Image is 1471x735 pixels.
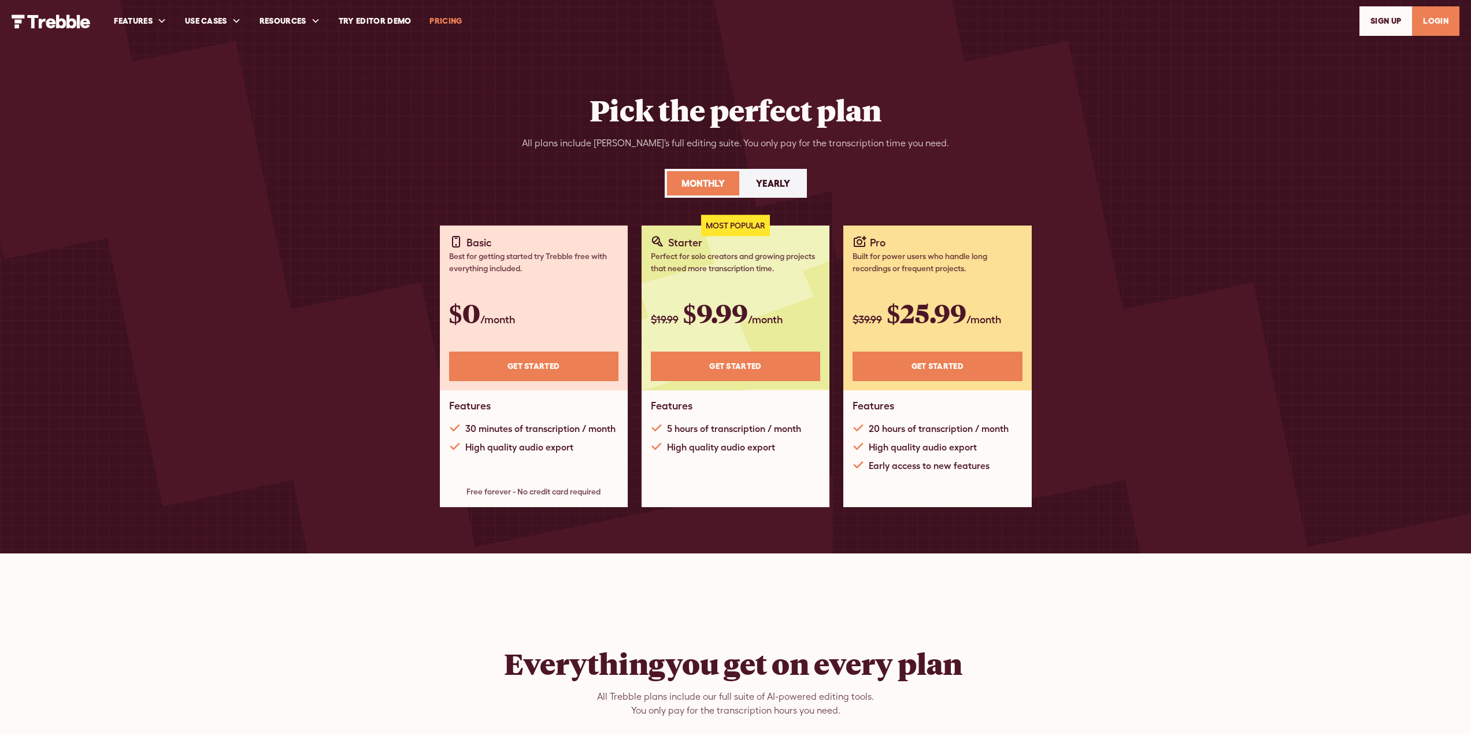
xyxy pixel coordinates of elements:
[651,250,820,275] div: Perfect for solo creators and growing projects that need more transcription time.
[597,690,874,718] div: All Trebble plans include our full suite of AI-powered editing tools. You only pay for the transc...
[869,459,990,472] div: Early access to new features
[466,235,492,250] div: Basic
[329,1,421,41] a: Try Editor Demo
[449,352,618,381] a: Get STARTED
[105,1,176,41] div: FEATURES
[853,400,894,412] h1: Features
[449,296,480,330] span: $0
[853,250,1022,275] div: Built for power users who handle long recordings or frequent projects.
[870,235,885,250] div: Pro
[651,400,692,412] h1: Features
[681,176,725,190] div: Monthly
[176,1,250,41] div: USE CASES
[966,313,1001,326] span: /month
[667,422,801,435] div: 5 hours of transcription / month
[449,400,491,412] h1: Features
[665,644,962,682] strong: you get on every plan
[887,296,966,330] span: $25.99
[748,313,783,326] span: /month
[1412,6,1459,36] a: LOGIN
[504,644,665,682] strong: Everything
[420,1,471,41] a: PRICING
[114,15,153,27] div: FEATURES
[756,176,790,190] div: Yearly
[449,250,618,275] div: Best for getting started try Trebble free with everything included.
[1359,6,1412,36] a: SIGn UP
[742,171,805,195] a: Yearly
[683,296,748,330] span: $9.99
[853,352,1022,381] a: Get STARTED
[522,136,949,150] div: All plans include [PERSON_NAME]’s full editing suite. You only pay for the transcription time you...
[185,15,227,27] div: USE CASES
[667,440,775,454] div: High quality audio export
[701,215,770,237] div: Most Popular
[465,440,573,454] div: High quality audio export
[449,486,618,498] div: Free forever - No credit card required
[869,440,977,454] div: High quality audio export
[12,14,91,28] img: Trebble Logo - AI Podcast Editor
[465,422,616,435] div: 30 minutes of transcription / month
[260,15,306,27] div: RESOURCES
[250,1,329,41] div: RESOURCES
[12,13,91,28] a: home
[651,313,679,326] span: $19.99
[590,93,881,127] h2: Pick the perfect plan
[667,171,739,195] a: Monthly
[651,352,820,381] a: Get STARTED
[480,313,515,326] span: /month
[853,313,882,326] span: $39.99
[869,422,1009,435] div: 20 hours of transcription / month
